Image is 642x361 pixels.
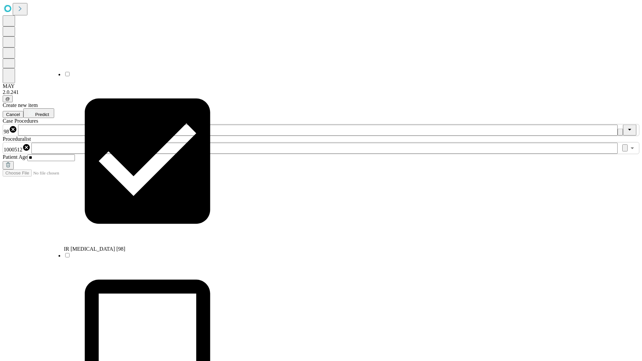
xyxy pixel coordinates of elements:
span: IR [MEDICAL_DATA] [98] [64,246,125,252]
div: 1000512 [4,143,30,153]
div: 98 [4,125,17,135]
div: 2.0.241 [3,89,639,95]
button: Cancel [3,111,23,118]
span: Predict [35,112,49,117]
span: Scheduled Procedure [3,118,38,124]
span: Cancel [6,112,20,117]
button: Clear [618,129,623,136]
button: Clear [622,144,628,151]
span: 1000512 [4,147,22,152]
span: @ [5,96,10,101]
button: Predict [23,108,54,118]
button: Open [628,143,637,153]
span: 98 [4,129,9,134]
span: Create new item [3,102,38,108]
span: Patient Age [3,154,27,160]
button: Close [623,125,636,136]
span: Proceduralist [3,136,31,142]
button: @ [3,95,13,102]
div: MAY [3,83,639,89]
